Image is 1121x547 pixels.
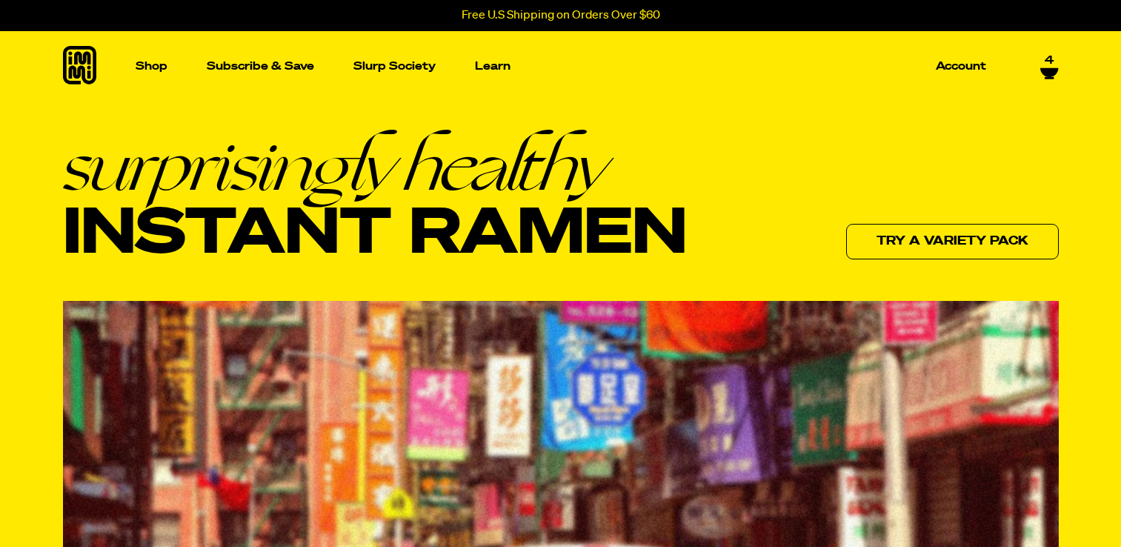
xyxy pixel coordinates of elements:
p: Subscribe & Save [207,61,314,72]
nav: Main navigation [130,31,992,102]
a: Account [930,55,992,78]
em: surprisingly healthy [63,131,688,201]
a: 4 [1040,54,1059,79]
a: Learn [469,31,516,102]
a: Shop [130,31,173,102]
p: Slurp Society [353,61,436,72]
a: Subscribe & Save [201,55,320,78]
p: Shop [136,61,167,72]
p: Account [936,61,986,72]
a: Try a variety pack [846,224,1059,259]
a: Slurp Society [347,55,442,78]
p: Learn [475,61,510,72]
h1: Instant Ramen [63,131,688,270]
span: 4 [1045,54,1054,67]
p: Free U.S Shipping on Orders Over $60 [462,9,660,22]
